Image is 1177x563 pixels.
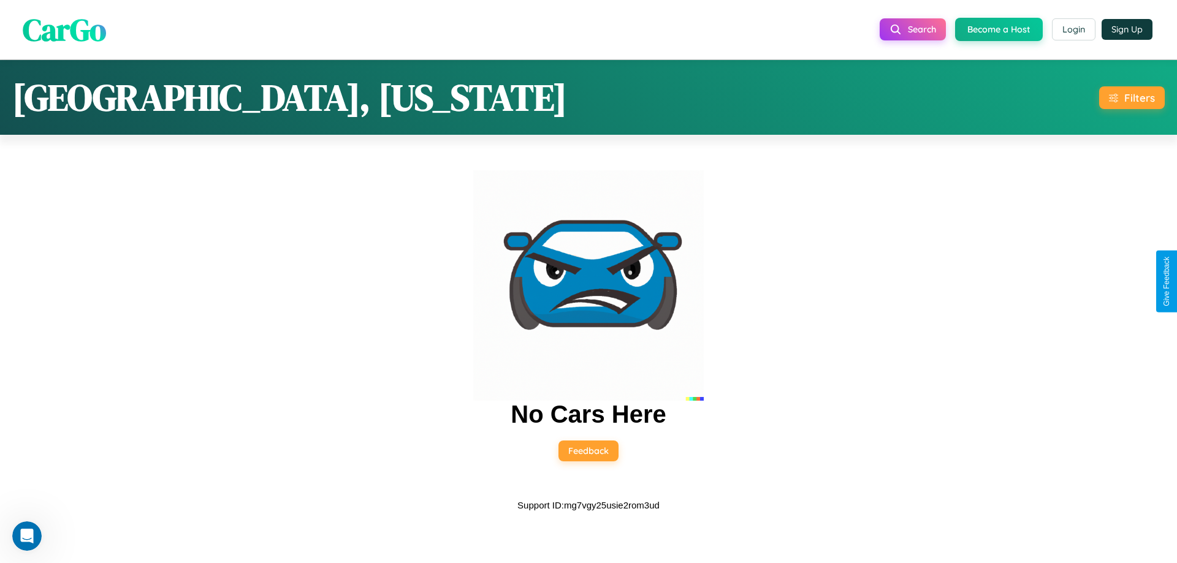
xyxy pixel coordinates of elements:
h1: [GEOGRAPHIC_DATA], [US_STATE] [12,72,567,123]
iframe: Intercom live chat [12,521,42,551]
span: CarGo [23,8,106,50]
h2: No Cars Here [511,401,666,428]
button: Sign Up [1102,19,1152,40]
span: Search [908,24,936,35]
button: Login [1052,18,1095,40]
div: Filters [1124,91,1155,104]
div: Give Feedback [1162,257,1171,306]
img: car [473,170,704,401]
button: Search [880,18,946,40]
p: Support ID: mg7vgy25usie2rom3ud [517,497,660,513]
button: Become a Host [955,18,1043,41]
button: Feedback [558,440,619,461]
button: Filters [1099,86,1165,109]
